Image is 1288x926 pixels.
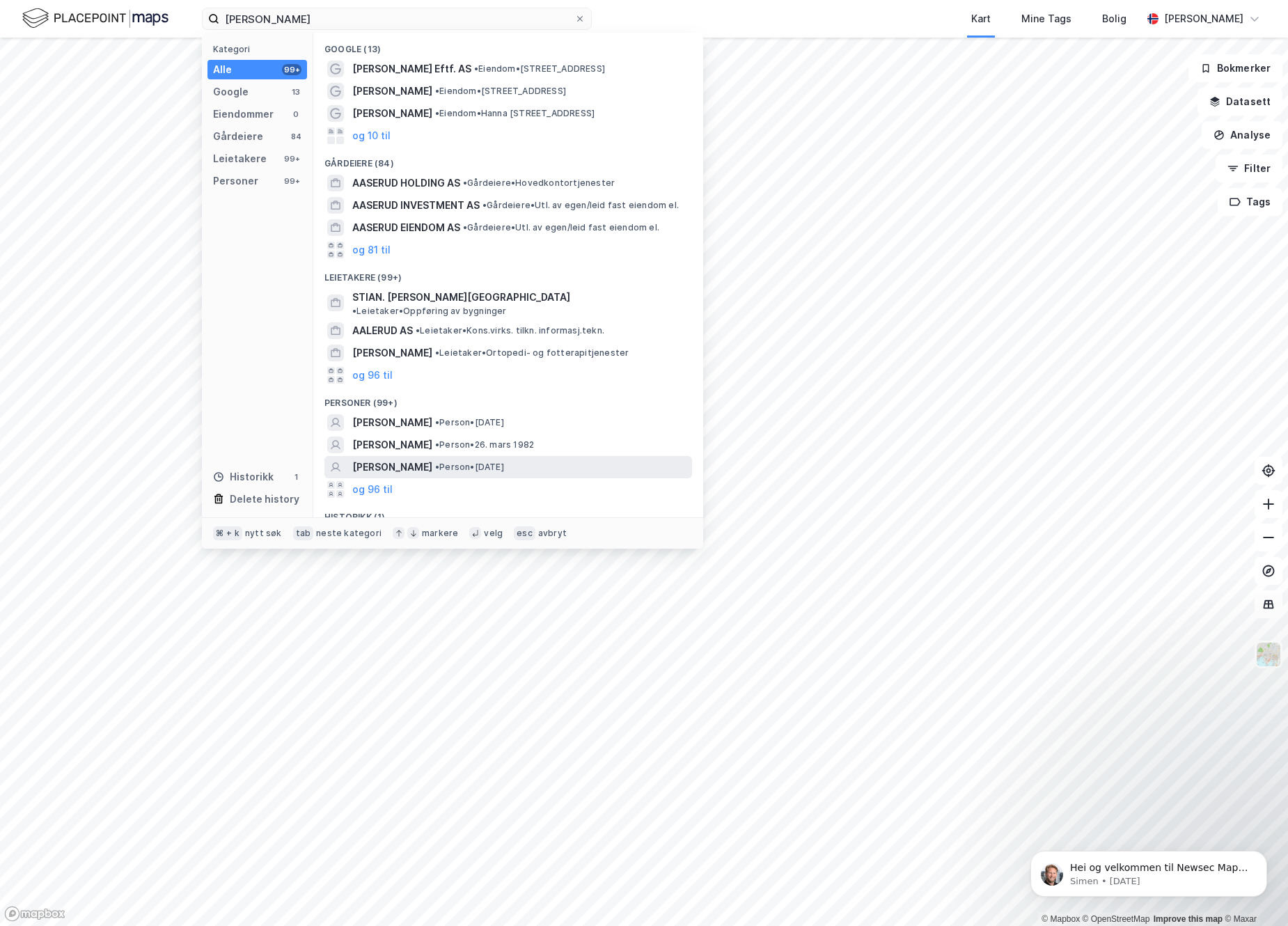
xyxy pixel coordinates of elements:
div: 84 [290,131,301,142]
span: Person • 26. mars 1982 [435,439,534,450]
span: Leietaker • Oppføring av bygninger [352,306,507,317]
button: Tags [1218,188,1282,216]
span: [PERSON_NAME] [352,345,432,361]
div: velg [484,528,503,539]
button: og 10 til [352,127,391,144]
div: 99+ [282,175,301,187]
input: Søk på adresse, matrikkel, gårdeiere, leietakere eller personer [219,8,574,29]
div: Delete history [230,491,299,508]
span: • [435,347,439,358]
div: Gårdeiere (84) [313,147,703,172]
a: Improve this map [1154,914,1223,924]
span: AASERUD EIENDOM AS [352,219,460,236]
span: • [435,108,439,118]
span: [PERSON_NAME] [352,437,432,453]
span: Eiendom • [STREET_ADDRESS] [474,63,605,74]
button: Analyse [1202,121,1282,149]
div: [PERSON_NAME] [1164,10,1243,27]
span: Gårdeiere • Utl. av egen/leid fast eiendom el. [482,200,679,211]
div: Historikk [213,469,274,485]
span: • [482,200,487,210]
div: 1 [290,471,301,482]
button: og 96 til [352,481,393,498]
div: Personer (99+) [313,386,703,411]
span: Eiendom • Hanna [STREET_ADDRESS] [435,108,595,119]
img: Z [1255,641,1282,668]
div: ⌘ + k [213,526,242,540]
div: 99+ [282,64,301,75]
span: • [416,325,420,336]
div: Alle [213,61,232,78]
span: STIAN. [PERSON_NAME][GEOGRAPHIC_DATA] [352,289,570,306]
div: esc [514,526,535,540]
div: Historikk (1) [313,501,703,526]
div: Google (13) [313,33,703,58]
span: • [463,178,467,188]
span: AASERUD INVESTMENT AS [352,197,480,214]
div: Bolig [1102,10,1126,27]
div: avbryt [538,528,567,539]
span: • [463,222,467,233]
iframe: Intercom notifications message [1010,822,1288,919]
div: Google [213,84,249,100]
span: Person • [DATE] [435,462,504,473]
div: Leietakere (99+) [313,261,703,286]
span: AASERUD HOLDING AS [352,175,460,191]
span: [PERSON_NAME] Eftf. AS [352,61,471,77]
button: Filter [1216,155,1282,182]
div: markere [422,528,458,539]
button: og 96 til [352,367,393,384]
div: nytt søk [245,528,282,539]
div: neste kategori [316,528,382,539]
span: • [435,462,439,472]
span: AALERUD AS [352,322,413,339]
div: 99+ [282,153,301,164]
span: • [435,439,439,450]
span: • [435,86,439,96]
button: Datasett [1197,88,1282,116]
span: Gårdeiere • Hovedkontortjenester [463,178,615,189]
div: Gårdeiere [213,128,263,145]
span: Person • [DATE] [435,417,504,428]
img: logo.f888ab2527a4732fd821a326f86c7f29.svg [22,6,168,31]
div: tab [293,526,314,540]
span: [PERSON_NAME] [352,83,432,100]
div: Leietakere [213,150,267,167]
div: Personer [213,173,258,189]
span: Eiendom • [STREET_ADDRESS] [435,86,566,97]
div: 13 [290,86,301,97]
span: Gårdeiere • Utl. av egen/leid fast eiendom el. [463,222,659,233]
button: og 81 til [352,242,391,258]
span: [PERSON_NAME] [352,459,432,476]
span: Leietaker • Ortopedi- og fotterapitjenester [435,347,629,359]
div: 0 [290,109,301,120]
div: Kart [971,10,991,27]
div: Mine Tags [1021,10,1071,27]
button: Bokmerker [1188,54,1282,82]
span: • [352,306,356,316]
a: Mapbox homepage [4,906,65,922]
span: [PERSON_NAME] [352,414,432,431]
a: OpenStreetMap [1083,914,1150,924]
a: Mapbox [1042,914,1080,924]
span: • [474,63,478,74]
div: Eiendommer [213,106,274,123]
div: Kategori [213,44,307,54]
span: • [435,417,439,427]
span: Leietaker • Kons.virks. tilkn. informasj.tekn. [416,325,604,336]
span: [PERSON_NAME] [352,105,432,122]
